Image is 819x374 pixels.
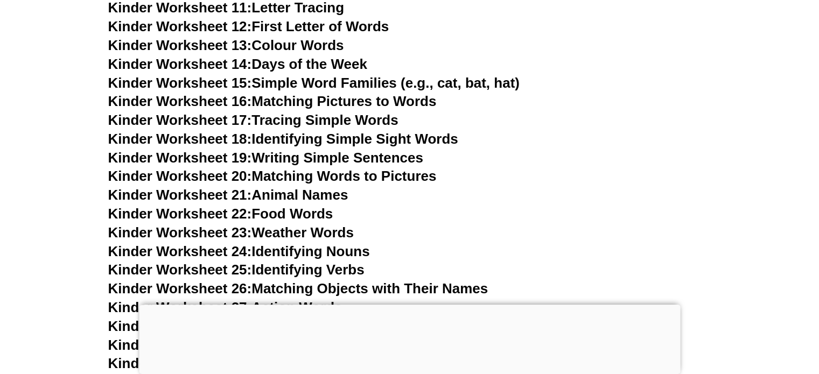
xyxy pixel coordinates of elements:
[108,318,355,334] a: Kinder Worksheet 28:Using ‘a’ or ‘an’
[108,337,252,353] span: Kinder Worksheet 29:
[108,150,252,166] span: Kinder Worksheet 19:
[108,93,437,109] a: Kinder Worksheet 16:Matching Pictures to Words
[108,318,252,334] span: Kinder Worksheet 28:
[108,112,398,128] a: Kinder Worksheet 17:Tracing Simple Words
[108,187,252,203] span: Kinder Worksheet 21:
[108,337,484,353] a: Kinder Worksheet 29:Simple Prepositions (in, on, under)
[108,18,252,34] span: Kinder Worksheet 12:
[108,243,252,259] span: Kinder Worksheet 24:
[108,243,370,259] a: Kinder Worksheet 24:Identifying Nouns
[108,37,252,53] span: Kinder Worksheet 13:
[108,280,252,297] span: Kinder Worksheet 26:
[108,355,252,371] span: Kinder Worksheet 30:
[108,112,252,128] span: Kinder Worksheet 17:
[765,322,819,374] iframe: Chat Widget
[108,150,423,166] a: Kinder Worksheet 19:Writing Simple Sentences
[108,75,252,91] span: Kinder Worksheet 15:
[139,305,680,371] iframe: Advertisement
[108,262,365,278] a: Kinder Worksheet 25:Identifying Verbs
[108,56,252,72] span: Kinder Worksheet 14:
[108,75,520,91] a: Kinder Worksheet 15:Simple Word Families (e.g., cat, bat, hat)
[108,299,252,315] span: Kinder Worksheet 27:
[108,37,344,53] a: Kinder Worksheet 13:Colour Words
[108,206,333,222] a: Kinder Worksheet 22:Food Words
[108,262,252,278] span: Kinder Worksheet 25:
[108,224,354,241] a: Kinder Worksheet 23:Weather Words
[108,280,488,297] a: Kinder Worksheet 26:Matching Objects with Their Names
[108,18,389,34] a: Kinder Worksheet 12:First Letter of Words
[108,131,458,147] a: Kinder Worksheet 18:Identifying Simple Sight Words
[108,206,252,222] span: Kinder Worksheet 22:
[108,187,348,203] a: Kinder Worksheet 21:Animal Names
[108,355,360,371] a: Kinder Worksheet 30:Opposite Words
[108,168,437,184] a: Kinder Worksheet 20:Matching Words to Pictures
[108,93,252,109] span: Kinder Worksheet 16:
[108,168,252,184] span: Kinder Worksheet 20:
[108,299,342,315] a: Kinder Worksheet 27:Action Words
[108,131,252,147] span: Kinder Worksheet 18:
[108,56,367,72] a: Kinder Worksheet 14:Days of the Week
[108,224,252,241] span: Kinder Worksheet 23:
